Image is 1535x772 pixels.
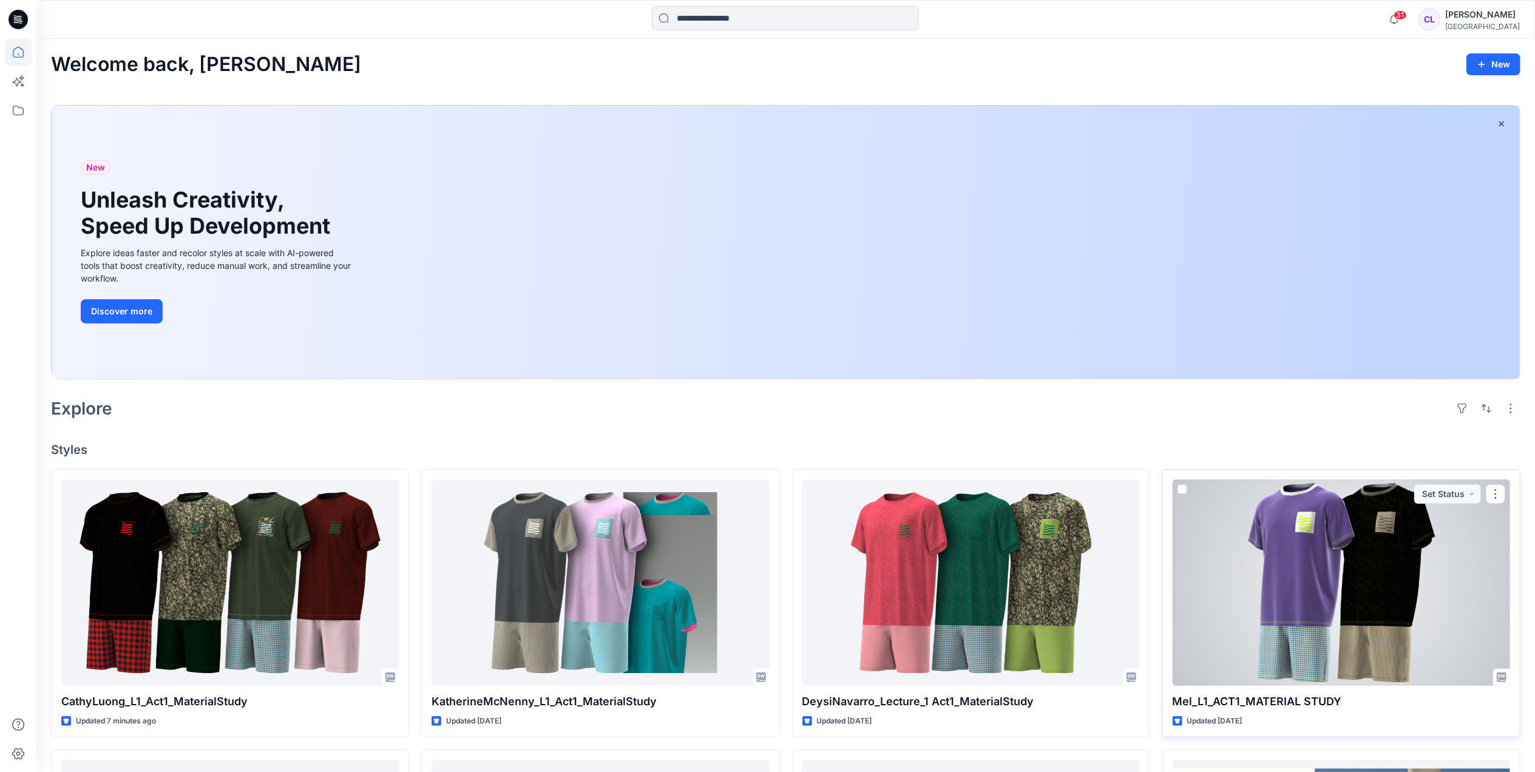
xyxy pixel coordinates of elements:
[61,479,399,686] a: CathyLuong_L1_Act1_MaterialStudy
[51,53,361,76] h2: Welcome back, [PERSON_NAME]
[1445,22,1520,31] div: [GEOGRAPHIC_DATA]
[802,479,1140,686] a: DeysiNavarro_Lecture_1 Act1_MaterialStudy
[1394,10,1407,20] span: 31
[802,693,1140,710] p: DeysiNavarro_Lecture_1 Act1_MaterialStudy
[51,442,1520,457] h4: Styles
[81,246,354,285] div: Explore ideas faster and recolor styles at scale with AI-powered tools that boost creativity, red...
[51,399,112,418] h2: Explore
[81,299,163,323] button: Discover more
[817,715,872,728] p: Updated [DATE]
[446,715,501,728] p: Updated [DATE]
[1173,479,1510,686] a: Mel_L1_ACT1_MATERIAL STUDY
[76,715,156,728] p: Updated 7 minutes ago
[1466,53,1520,75] button: New
[61,693,399,710] p: CathyLuong_L1_Act1_MaterialStudy
[81,299,354,323] a: Discover more
[81,187,336,239] h1: Unleash Creativity, Speed Up Development
[86,160,105,175] span: New
[1173,693,1510,710] p: Mel_L1_ACT1_MATERIAL STUDY
[432,479,769,686] a: KatherineMcNenny_L1_Act1_MaterialStudy
[1445,7,1520,22] div: [PERSON_NAME]
[1187,715,1242,728] p: Updated [DATE]
[432,693,769,710] p: KatherineMcNenny_L1_Act1_MaterialStudy
[1418,8,1440,30] div: CL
